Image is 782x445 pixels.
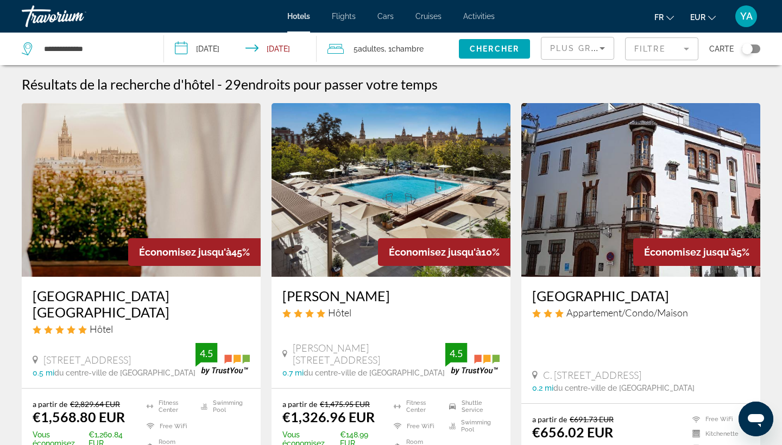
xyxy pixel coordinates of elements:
[532,384,553,392] span: 0.2 mi
[690,13,705,22] span: EUR
[654,13,664,22] span: fr
[217,76,222,92] span: -
[389,246,481,258] span: Économisez jusqu'à
[633,238,760,266] div: 5%
[625,37,698,61] button: Filter
[22,76,215,92] h1: Résultats de la recherche d'hôtel
[470,44,519,53] span: Chercher
[543,369,641,381] span: C. [STREET_ADDRESS]
[282,399,317,409] span: a partir de
[332,12,356,21] a: Flights
[22,2,130,30] a: Travorium
[225,76,438,92] h2: 29
[445,347,467,360] div: 4.5
[195,343,250,375] img: trustyou-badge.svg
[33,368,54,377] span: 0.5 mi
[709,41,734,56] span: Carte
[70,399,120,409] del: €2,829.64 EUR
[392,44,424,53] span: Chambre
[282,307,500,319] div: 4 star Hotel
[415,12,442,21] a: Cruises
[654,9,674,25] button: Change language
[734,44,760,54] button: Toggle map
[358,44,384,53] span: Adultes
[740,11,753,22] span: YA
[287,12,310,21] a: Hotels
[687,429,749,438] li: Kitchenette
[384,41,424,56] span: , 1
[22,103,261,277] img: Hotel image
[141,419,195,433] li: Free WiFi
[195,347,217,360] div: 4.5
[33,323,250,335] div: 5 star Hotel
[687,415,749,424] li: Free WiFi
[550,42,605,55] mat-select: Sort by
[532,424,613,440] ins: €656.02 EUR
[444,399,500,414] li: Shuttle Service
[139,246,231,258] span: Économisez jusqu'à
[459,39,530,59] button: Chercher
[550,44,680,53] span: Plus grandes économies
[644,246,736,258] span: Économisez jusqu'à
[532,307,749,319] div: 3 star Apartment
[317,33,459,65] button: Travelers: 5 adults, 0 children
[164,33,317,65] button: Check-in date: May 1, 2026 Check-out date: May 3, 2026
[320,399,370,409] del: €1,475.95 EUR
[293,342,445,366] span: [PERSON_NAME][STREET_ADDRESS]
[570,415,614,424] del: €691.73 EUR
[377,12,394,21] a: Cars
[128,238,261,266] div: 45%
[521,103,760,277] img: Hotel image
[553,384,695,392] span: du centre-ville de [GEOGRAPHIC_DATA]
[388,419,444,433] li: Free WiFi
[732,5,760,28] button: User Menu
[739,402,773,436] iframe: Bouton de lancement de la fenêtre de messagerie
[241,76,438,92] span: endroits pour passer votre temps
[328,307,351,319] span: Hôtel
[354,41,384,56] span: 5
[195,399,250,414] li: Swimming Pool
[43,354,131,366] span: [STREET_ADDRESS]
[532,288,749,304] a: [GEOGRAPHIC_DATA]
[90,323,113,335] span: Hôtel
[388,399,444,414] li: Fitness Center
[282,288,500,304] a: [PERSON_NAME]
[532,415,567,424] span: a partir de
[141,399,195,414] li: Fitness Center
[463,12,495,21] a: Activities
[282,368,304,377] span: 0.7 mi
[33,399,67,409] span: a partir de
[33,409,125,425] ins: €1,568.80 EUR
[33,288,250,320] a: [GEOGRAPHIC_DATA] [GEOGRAPHIC_DATA]
[272,103,510,277] img: Hotel image
[566,307,688,319] span: Appartement/Condo/Maison
[304,368,445,377] span: du centre-ville de [GEOGRAPHIC_DATA]
[690,9,716,25] button: Change currency
[54,368,195,377] span: du centre-ville de [GEOGRAPHIC_DATA]
[282,409,375,425] ins: €1,326.96 EUR
[445,343,500,375] img: trustyou-badge.svg
[378,238,510,266] div: 10%
[444,419,500,433] li: Swimming Pool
